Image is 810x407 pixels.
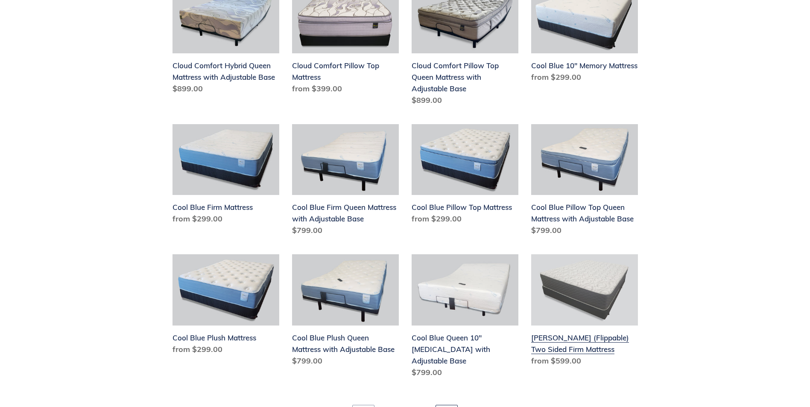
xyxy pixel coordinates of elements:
[173,124,279,228] a: Cool Blue Firm Mattress
[173,254,279,358] a: Cool Blue Plush Mattress
[531,254,638,370] a: Del Ray (Flippable) Two Sided Firm Mattress
[412,124,518,228] a: Cool Blue Pillow Top Mattress
[531,124,638,240] a: Cool Blue Pillow Top Queen Mattress with Adjustable Base
[292,254,399,370] a: Cool Blue Plush Queen Mattress with Adjustable Base
[412,254,518,381] a: Cool Blue Queen 10" Memory Foam with Adjustable Base
[292,124,399,240] a: Cool Blue Firm Queen Mattress with Adjustable Base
